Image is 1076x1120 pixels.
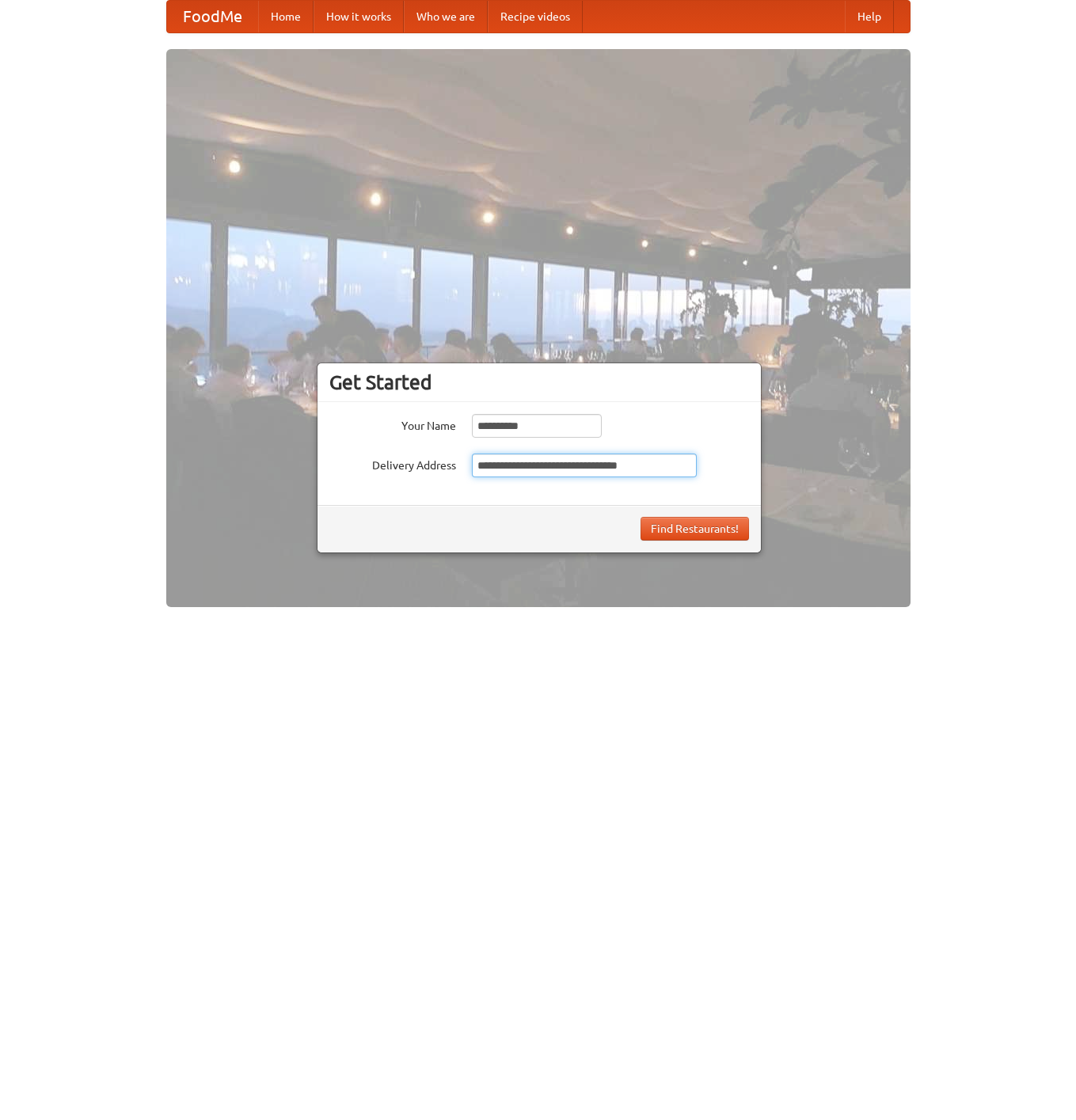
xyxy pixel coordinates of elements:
h3: Get Started [329,370,749,394]
a: FoodMe [167,1,258,32]
label: Your Name [329,414,456,434]
a: Help [845,1,894,32]
a: Who we are [404,1,488,32]
a: Recipe videos [488,1,583,32]
label: Delivery Address [329,454,456,473]
button: Find Restaurants! [641,517,749,541]
a: Home [258,1,314,32]
a: How it works [314,1,404,32]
